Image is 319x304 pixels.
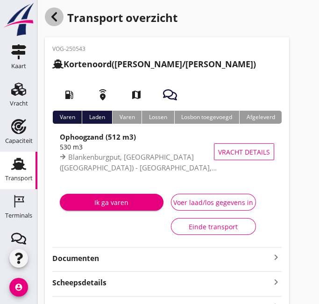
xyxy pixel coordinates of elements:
[60,142,248,152] div: 530 m3
[171,218,256,235] button: Einde transport
[5,212,32,219] div: Terminals
[52,111,82,124] div: Varen
[142,111,174,124] div: Lossen
[52,253,270,264] strong: Documenten
[67,198,156,207] div: Ik ga varen
[45,7,289,30] div: Transport overzicht
[82,111,112,124] div: Laden
[174,111,239,124] div: Losbon toegevoegd
[10,100,28,106] div: Vracht
[5,138,33,144] div: Capaciteit
[52,58,256,71] h2: ([PERSON_NAME]/[PERSON_NAME])
[60,194,163,211] button: Ik ga varen
[5,175,33,181] div: Transport
[56,82,82,108] i: local_gas_station
[179,222,248,232] div: Einde transport
[60,152,212,193] span: Blankenburgput, [GEOGRAPHIC_DATA] ([GEOGRAPHIC_DATA]) - [GEOGRAPHIC_DATA], [GEOGRAPHIC_DATA], [GE...
[52,45,256,53] p: VOG-250543
[270,276,282,288] i: keyboard_arrow_right
[90,82,116,108] i: emergency_share
[52,277,106,288] strong: Scheepsdetails
[2,2,35,37] img: logo-small.a267ee39.svg
[239,111,282,124] div: Afgeleverd
[9,278,28,297] i: account_circle
[112,111,142,124] div: Varen
[171,194,256,211] button: Voer laad/los gegevens in
[64,58,112,70] strong: Kortenoord
[60,132,136,141] strong: Ophoogzand (512 m3)
[123,82,149,108] i: map
[11,63,26,69] div: Kaart
[270,252,282,263] i: keyboard_arrow_right
[52,131,282,172] a: Ophoogzand (512 m3)530 m3Blankenburgput, [GEOGRAPHIC_DATA] ([GEOGRAPHIC_DATA]) - [GEOGRAPHIC_DATA...
[179,198,248,207] div: Voer laad/los gegevens in
[218,147,270,157] span: Vracht details
[214,143,274,160] button: Vracht details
